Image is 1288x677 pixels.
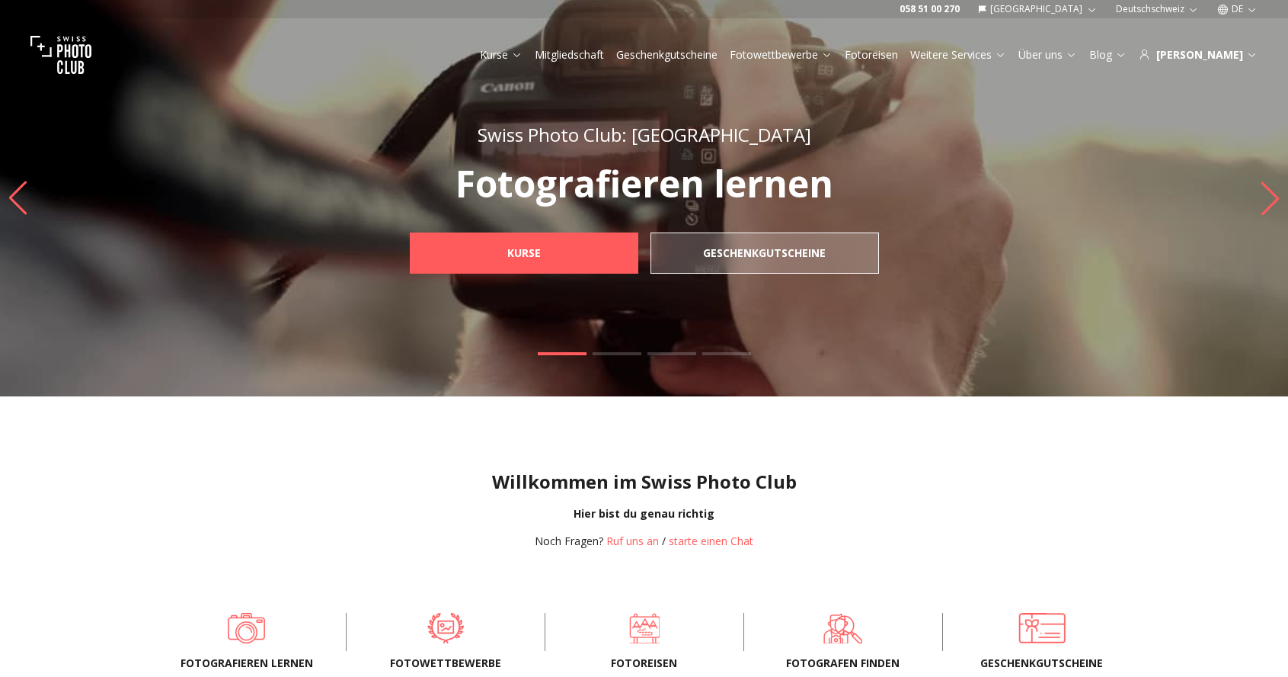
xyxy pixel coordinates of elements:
a: Fotowettbewerbe [730,47,833,63]
div: Hier bist du genau richtig [12,506,1276,521]
span: Geschenkgutscheine [967,656,1117,671]
b: Geschenkgutscheine [703,245,826,261]
a: Ruf uns an [606,534,659,548]
a: Kurse [410,233,638,274]
span: Noch Fragen? [535,534,603,548]
a: Geschenkgutscheine [650,233,879,274]
button: Blog [1083,44,1133,66]
span: Swiss Photo Club: [GEOGRAPHIC_DATA] [478,122,811,147]
a: Geschenkgutscheine [967,613,1117,643]
button: Geschenkgutscheine [610,44,724,66]
a: Über uns [1018,47,1077,63]
a: Fotografen finden [769,613,918,643]
b: Kurse [507,245,541,261]
a: Blog [1089,47,1127,63]
a: Kurse [480,47,523,63]
a: Fotoreisen [570,613,719,643]
button: Kurse [474,44,529,66]
span: Fotografieren lernen [172,656,321,671]
div: [PERSON_NAME] [1139,47,1258,63]
a: Fotowettbewerbe [371,613,520,643]
img: Swiss photo club [30,24,91,85]
span: Fotografen finden [769,656,918,671]
button: Fotoreisen [839,44,904,66]
span: Fotoreisen [570,656,719,671]
a: Geschenkgutscheine [616,47,718,63]
a: Fotografieren lernen [172,613,321,643]
div: / [535,534,753,549]
a: Weitere Services [910,47,1006,63]
span: Fotowettbewerbe [371,656,520,671]
a: Mitgliedschaft [535,47,604,63]
button: starte einen Chat [669,534,753,549]
h1: Willkommen im Swiss Photo Club [12,470,1276,494]
button: Fotowettbewerbe [724,44,839,66]
button: Über uns [1012,44,1083,66]
button: Weitere Services [904,44,1012,66]
p: Fotografieren lernen [376,165,912,202]
a: 058 51 00 270 [900,3,960,15]
a: Fotoreisen [845,47,898,63]
button: Mitgliedschaft [529,44,610,66]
